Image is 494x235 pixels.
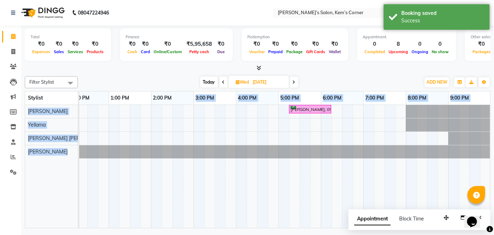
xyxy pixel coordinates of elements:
[363,49,387,54] span: Completed
[426,79,447,85] span: ADD NEW
[126,40,139,48] div: ₹0
[234,79,251,85] span: Wed
[387,40,410,48] div: 8
[66,49,85,54] span: Services
[387,49,410,54] span: Upcoming
[152,40,184,48] div: ₹0
[194,93,216,103] a: 3:00 PM
[279,93,301,103] a: 5:00 PM
[327,40,343,48] div: ₹0
[401,10,484,17] div: Booking saved
[28,149,68,155] span: [PERSON_NAME]
[139,49,152,54] span: Card
[66,40,85,48] div: ₹0
[285,49,304,54] span: Package
[354,213,391,225] span: Appointment
[52,40,66,48] div: ₹0
[464,207,487,228] iframe: chat widget
[30,40,52,48] div: ₹0
[151,93,174,103] a: 2:00 PM
[52,49,66,54] span: Sales
[290,106,331,113] div: [PERSON_NAME], 05:15 PM-06:15 PM, Hairwash with blowdry - Waist Length
[430,40,450,48] div: 0
[399,216,424,222] span: Block Time
[28,135,109,141] span: [PERSON_NAME] [PERSON_NAME]
[247,40,266,48] div: ₹0
[251,77,286,88] input: 2025-10-08
[28,95,43,101] span: Stylist
[30,49,52,54] span: Expenses
[126,49,139,54] span: Cash
[364,93,386,103] a: 7:00 PM
[28,108,68,114] span: [PERSON_NAME]
[471,40,493,48] div: ₹0
[430,49,450,54] span: No show
[126,34,227,40] div: Finance
[363,34,450,40] div: Appointment
[85,40,105,48] div: ₹0
[285,40,304,48] div: ₹0
[18,3,67,23] img: logo
[29,79,54,85] span: Filter Stylist
[28,122,46,128] span: Yellama
[188,49,211,54] span: Petty cash
[200,77,218,88] span: Today
[78,3,109,23] b: 08047224946
[266,49,285,54] span: Prepaid
[30,34,105,40] div: Total
[471,49,493,54] span: Packages
[236,93,259,103] a: 4:00 PM
[304,49,327,54] span: Gift Cards
[425,77,449,87] button: ADD NEW
[216,49,226,54] span: Due
[401,17,484,24] div: Success
[247,49,266,54] span: Voucher
[321,93,344,103] a: 6:00 PM
[410,40,430,48] div: 0
[410,49,430,54] span: Ongoing
[406,93,429,103] a: 8:00 PM
[247,34,343,40] div: Redemption
[152,49,184,54] span: Online/Custom
[363,40,387,48] div: 0
[109,93,131,103] a: 1:00 PM
[139,40,152,48] div: ₹0
[449,93,471,103] a: 9:00 PM
[304,40,327,48] div: ₹0
[85,49,105,54] span: Products
[215,40,227,48] div: ₹0
[327,49,343,54] span: Wallet
[184,40,215,48] div: ₹5,95,658
[266,40,285,48] div: ₹0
